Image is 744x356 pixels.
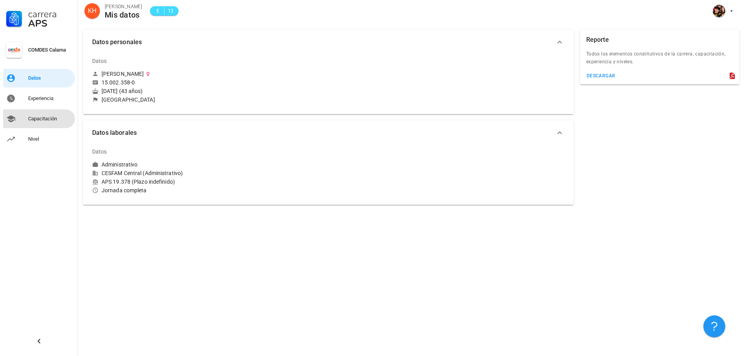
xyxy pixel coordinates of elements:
div: Datos [92,142,107,161]
button: descargar [583,70,619,81]
div: Carrera [28,9,72,19]
div: Capacitación [28,116,72,122]
a: Nivel [3,130,75,148]
a: Datos [3,69,75,88]
div: avatar [84,3,100,19]
span: KH [88,3,96,19]
div: avatar [713,5,725,17]
div: Experiencia [28,95,72,102]
div: Datos [92,52,107,70]
a: Capacitación [3,109,75,128]
span: Datos personales [92,37,555,48]
div: 15.002.358-0 [102,79,135,86]
div: [PERSON_NAME] [102,70,144,77]
a: Experiencia [3,89,75,108]
span: 13 [168,7,174,15]
div: Nivel [28,136,72,142]
div: [DATE] (43 años) [92,88,325,95]
div: Datos [28,75,72,81]
button: Datos personales [83,30,574,55]
div: CESFAM Central (Administrativo) [92,170,325,177]
div: Mis datos [105,11,142,19]
div: Todos los elementos constitutivos de la carrera; capacitación, experiencia y niveles. [580,50,739,70]
span: Datos laborales [92,127,555,138]
div: descargar [586,73,616,79]
button: Datos laborales [83,120,574,145]
div: APS [28,19,72,28]
div: APS 19.378 (Plazo indefinido) [92,178,325,185]
div: Administrativo [102,161,137,168]
div: Reporte [586,30,609,50]
div: [PERSON_NAME] [105,3,142,11]
div: Jornada completa [92,187,325,194]
span: E [155,7,161,15]
div: COMDES Calama [28,47,72,53]
div: [GEOGRAPHIC_DATA] [102,96,155,103]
